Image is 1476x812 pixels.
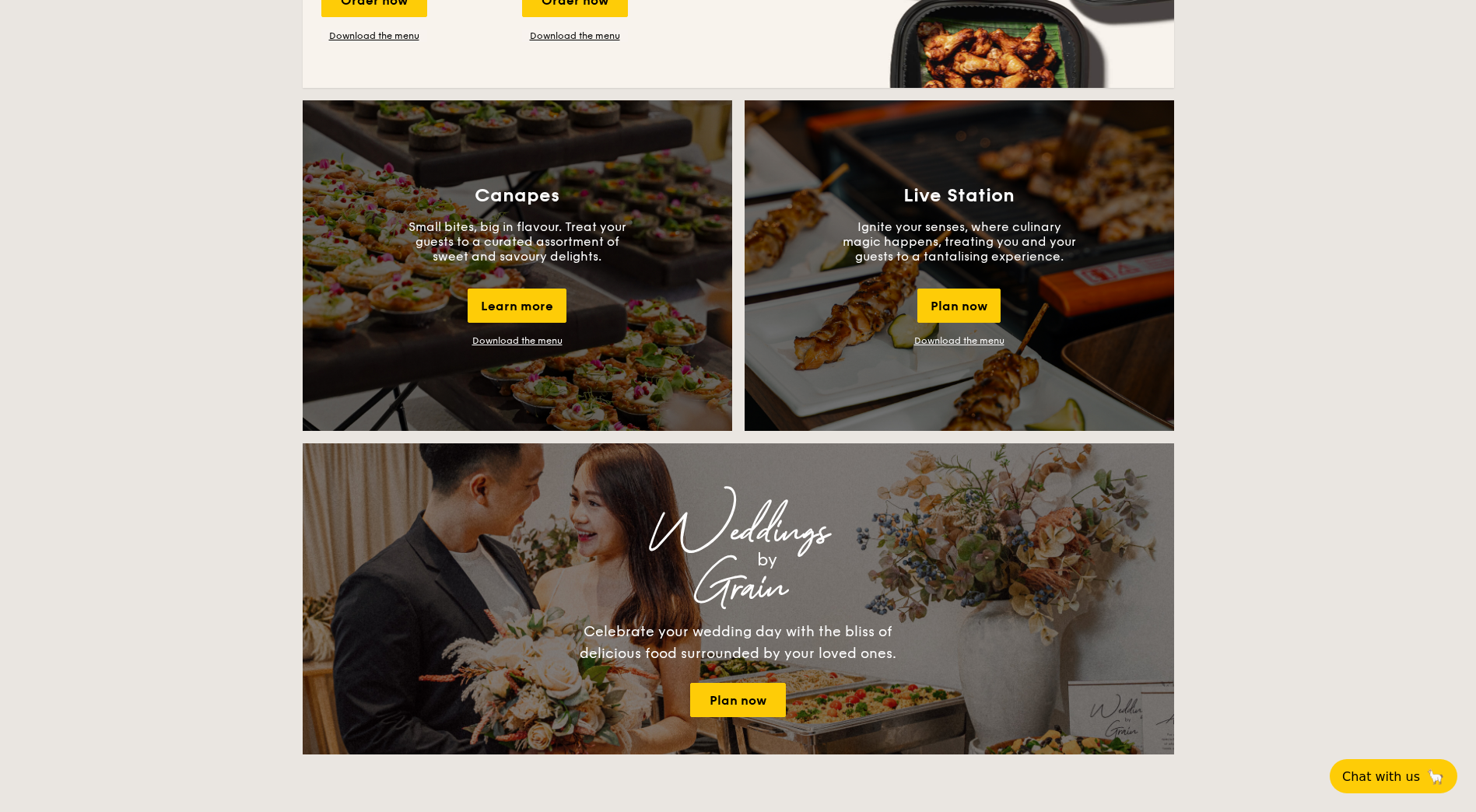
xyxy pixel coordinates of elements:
h3: Canapes [475,185,559,207]
a: Plan now [690,683,786,717]
span: Chat with us [1342,769,1420,784]
div: Weddings [440,518,1037,546]
a: Download the menu [321,30,427,42]
a: Download the menu [472,335,563,346]
a: Download the menu [522,30,628,42]
p: Ignite your senses, where culinary magic happens, treating you and your guests to a tantalising e... [843,219,1076,264]
p: Small bites, big in flavour. Treat your guests to a curated assortment of sweet and savoury delig... [401,219,634,264]
div: Learn more [468,289,566,323]
div: Grain [440,574,1037,602]
div: Plan now [917,289,1001,323]
h3: Live Station [903,185,1015,207]
button: Chat with us🦙 [1330,759,1457,793]
div: Celebrate your wedding day with the bliss of delicious food surrounded by your loved ones. [563,621,913,664]
div: by [497,546,1037,574]
span: 🦙 [1426,768,1445,786]
a: Download the menu [914,335,1004,346]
